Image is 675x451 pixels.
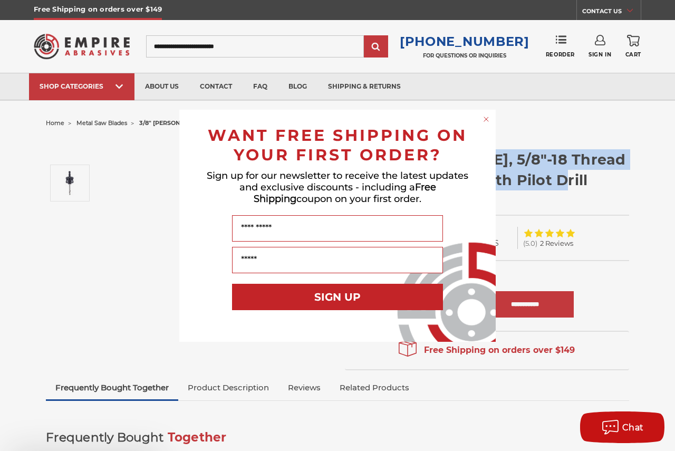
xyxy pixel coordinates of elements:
span: WANT FREE SHIPPING ON YOUR FIRST ORDER? [208,126,467,165]
span: Chat [622,423,644,433]
button: Close dialog [481,114,491,124]
button: Chat [580,411,664,443]
span: Sign up for our newsletter to receive the latest updates and exclusive discounts - including a co... [207,170,468,205]
span: Free Shipping [254,181,436,205]
button: SIGN UP [232,284,443,310]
